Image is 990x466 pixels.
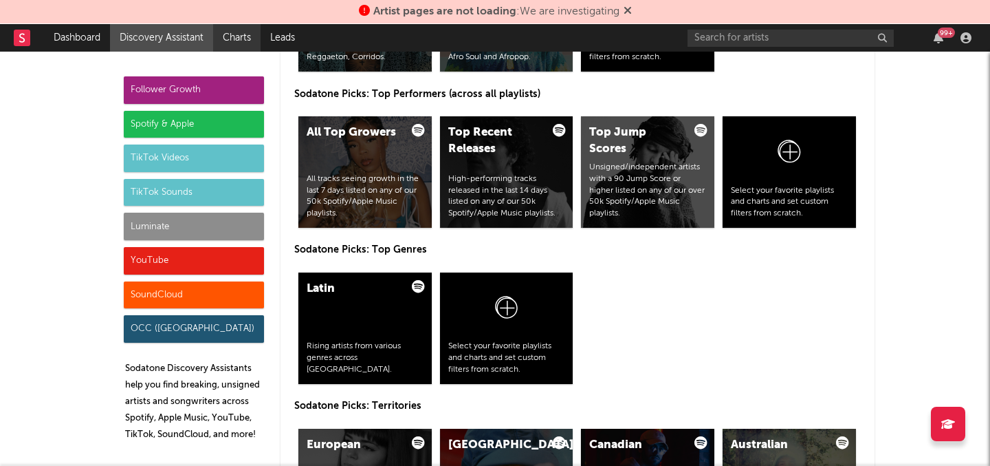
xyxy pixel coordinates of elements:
div: SoundCloud [124,282,264,309]
div: Follower Growth [124,76,264,104]
div: High-performing tracks released in the last 14 days listed on any of our 50k Spotify/Apple Music ... [448,173,565,220]
div: Top Recent Releases [448,125,542,158]
input: Search for artists [687,30,894,47]
div: Australian [731,437,824,454]
div: Select your favorite playlists and charts and set custom filters from scratch. [448,341,565,375]
div: 99 + [938,28,955,38]
div: TikTok Sounds [124,179,264,206]
div: Latin [307,281,400,297]
a: Charts [213,24,261,52]
div: OCC ([GEOGRAPHIC_DATA]) [124,315,264,343]
p: Sodatone Discovery Assistants help you find breaking, unsigned artists and songwriters across Spo... [125,361,264,443]
a: LatinRising artists from various genres across [GEOGRAPHIC_DATA]. [298,273,432,384]
a: Top Jump ScoresUnsigned/independent artists with a 90 Jump Score or higher listed on any of our o... [581,116,714,228]
span: Artist pages are not loading [373,6,516,17]
a: Top Recent ReleasesHigh-performing tracks released in the last 14 days listed on any of our 50k S... [440,116,573,228]
div: Select your favorite playlists and charts and set custom filters from scratch. [731,185,848,220]
p: Sodatone Picks: Top Genres [294,242,861,258]
div: European [307,437,400,454]
a: Leads [261,24,305,52]
a: All Top GrowersAll tracks seeing growth in the last 7 days listed on any of our 50k Spotify/Apple... [298,116,432,228]
a: Select your favorite playlists and charts and set custom filters from scratch. [440,273,573,384]
div: Rising artists from various genres across [GEOGRAPHIC_DATA]. [307,341,423,375]
div: [GEOGRAPHIC_DATA] [448,437,542,454]
div: TikTok Videos [124,145,264,172]
div: Unsigned/independent artists with a 90 Jump Score or higher listed on any of our over 50k Spotify... [589,162,706,220]
div: Luminate [124,213,264,240]
p: Sodatone Picks: Territories [294,398,861,414]
div: All tracks seeing growth in the last 7 days listed on any of our 50k Spotify/Apple Music playlists. [307,173,423,220]
div: All Top Growers [307,125,400,141]
div: Spotify & Apple [124,111,264,138]
div: Canadian [589,437,683,454]
p: Sodatone Picks: Top Performers (across all playlists) [294,86,861,103]
a: Select your favorite playlists and charts and set custom filters from scratch. [723,116,856,228]
a: Discovery Assistant [110,24,213,52]
span: : We are investigating [373,6,619,17]
a: Dashboard [44,24,110,52]
span: Dismiss [624,6,632,17]
button: 99+ [934,32,943,43]
div: Top Jump Scores [589,125,683,158]
div: YouTube [124,247,264,275]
